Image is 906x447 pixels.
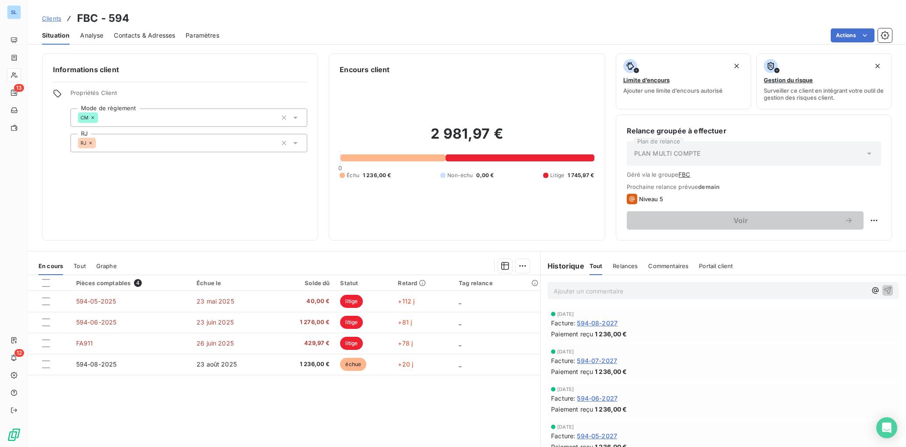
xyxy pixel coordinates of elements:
span: échue [340,358,366,371]
span: Échu [347,171,359,179]
span: _ [459,318,461,326]
span: Prochaine relance prévue [627,183,881,190]
span: Facture : [551,431,575,440]
div: Échue le [197,279,266,286]
span: Facture : [551,318,575,328]
span: 40,00 € [277,297,330,306]
span: Facture : [551,394,575,403]
span: Propriétés Client [70,89,307,101]
span: _ [459,339,461,347]
div: Solde dû [277,279,330,286]
span: Facture : [551,356,575,365]
span: Gestion du risque [764,77,813,84]
span: Paiement reçu [551,329,593,339]
span: 1 276,00 € [277,318,330,327]
span: Tout [74,262,86,269]
span: [DATE] [557,387,574,392]
span: Graphe [96,262,117,269]
span: [DATE] [557,311,574,317]
div: Retard [398,279,448,286]
span: 13 [14,84,24,92]
span: _ [459,360,461,368]
span: Litige [550,171,564,179]
button: Gestion du risqueSurveiller ce client en intégrant votre outil de gestion des risques client. [756,53,892,109]
span: 1 236,00 € [595,405,627,414]
h6: Encours client [340,64,390,75]
span: Tout [590,262,603,269]
div: Statut [340,279,387,286]
span: 12 [14,349,24,357]
div: Tag relance [459,279,535,286]
span: Paramètres [186,31,219,40]
span: litige [340,295,363,308]
div: Open Intercom Messenger [876,417,897,438]
h2: 2 981,97 € [340,125,594,151]
span: 594-05-2027 [577,431,617,440]
div: SL [7,5,21,19]
span: Paiement reçu [551,405,593,414]
span: 0,00 € [476,171,494,179]
h3: FBC - 594 [77,10,129,26]
button: Actions [831,28,874,42]
span: 594-06-2027 [577,394,618,403]
span: PLAN MULTI COMPTE [634,149,701,158]
span: 23 juin 2025 [197,318,234,326]
span: 1 236,00 € [595,329,627,339]
input: Ajouter une valeur [96,139,103,147]
span: demain [698,183,720,190]
span: 1 236,00 € [595,367,627,376]
span: 594-05-2025 [76,297,116,305]
button: Voir [627,211,864,230]
span: 0 [338,164,342,171]
span: 1 236,00 € [277,360,330,369]
span: Voir [637,217,844,224]
span: Clients [42,15,61,22]
span: 23 mai 2025 [197,297,234,305]
span: +78 j [398,339,413,347]
span: Surveiller ce client en intégrant votre outil de gestion des risques client. [764,87,885,101]
input: Ajouter une valeur [98,114,105,122]
span: En cours [39,262,63,269]
span: [DATE] [557,349,574,354]
span: +20 j [398,360,413,368]
span: Relances [613,262,638,269]
span: Niveau 5 [639,196,663,203]
span: CM [81,115,88,120]
span: 26 juin 2025 [197,339,234,347]
span: [DATE] [557,424,574,430]
span: 1 745,97 € [568,171,594,179]
span: +112 j [398,297,414,305]
span: 594-06-2025 [76,318,117,326]
span: FA911 [76,339,93,347]
span: 429,97 € [277,339,330,348]
h6: Informations client [53,64,307,75]
span: Analyse [80,31,103,40]
span: 594-08-2027 [577,318,618,328]
span: 1 236,00 € [363,171,391,179]
span: litige [340,337,363,350]
span: RJ [81,140,86,146]
img: Logo LeanPay [7,428,21,442]
span: 594-08-2025 [76,360,117,368]
span: Limite d’encours [623,77,670,84]
button: FBC [678,171,690,178]
span: 4 [134,279,142,287]
span: 594-07-2027 [577,356,617,365]
span: Portail client [699,262,733,269]
h6: Relance groupée à effectuer [627,126,881,136]
a: Clients [42,14,61,23]
span: 23 août 2025 [197,360,237,368]
span: Ajouter une limite d’encours autorisé [623,87,723,94]
span: +81 j [398,318,412,326]
span: Non-échu [447,171,473,179]
span: litige [340,316,363,329]
div: Pièces comptables [76,279,186,287]
button: Limite d’encoursAjouter une limite d’encours autorisé [616,53,751,109]
span: Commentaires [648,262,688,269]
span: _ [459,297,461,305]
span: Situation [42,31,70,40]
span: Contacts & Adresses [114,31,175,40]
span: Paiement reçu [551,367,593,376]
span: Géré via le groupe [627,171,881,178]
h6: Historique [541,261,584,271]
